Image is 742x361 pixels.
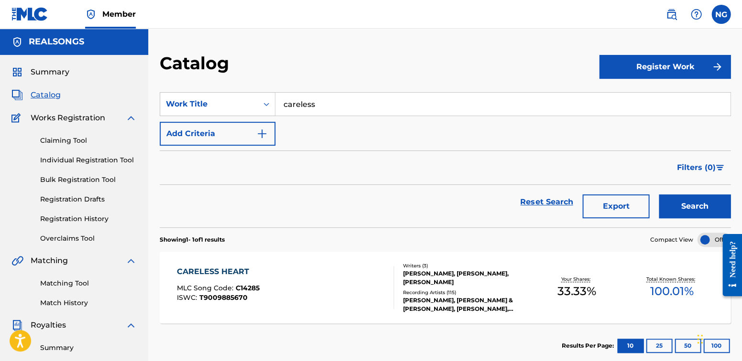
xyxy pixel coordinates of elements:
[166,98,252,110] div: Work Title
[716,165,724,170] img: filter
[659,194,731,218] button: Search
[666,9,677,20] img: search
[125,319,137,331] img: expand
[711,61,723,73] img: f7272a7cc735f4ea7f67.svg
[694,315,742,361] iframe: Chat Widget
[403,269,530,287] div: [PERSON_NAME], [PERSON_NAME], [PERSON_NAME]
[29,36,84,47] h5: REALSONGS
[40,343,137,353] a: Summary
[31,112,105,124] span: Works Registration
[557,283,596,300] span: 33.33 %
[40,234,137,244] a: Overclaims Tool
[650,283,693,300] span: 100.01 %
[40,194,137,204] a: Registration Drafts
[31,319,66,331] span: Royalties
[11,112,24,124] img: Works Registration
[403,296,530,313] div: [PERSON_NAME], [PERSON_NAME] & [PERSON_NAME], [PERSON_NAME], [PERSON_NAME], [PERSON_NAME]
[403,262,530,269] div: Writers ( 3 )
[40,136,137,146] a: Claiming Tool
[646,276,697,283] p: Total Known Shares:
[515,191,578,212] a: Reset Search
[177,284,236,292] span: MLC Song Code :
[199,293,248,302] span: T9009885670
[40,175,137,185] a: Bulk Registration Tool
[690,9,702,20] img: help
[11,66,23,78] img: Summary
[40,298,137,308] a: Match History
[11,66,69,78] a: SummarySummary
[403,289,530,296] div: Recording Artists ( 115 )
[125,112,137,124] img: expand
[650,235,693,244] span: Compact View
[236,284,260,292] span: C14285
[671,156,731,180] button: Filters (0)
[715,225,742,304] iframe: Resource Center
[646,339,672,353] button: 25
[40,155,137,165] a: Individual Registration Tool
[85,9,97,20] img: Top Rightsholder
[675,339,701,353] button: 50
[177,266,260,277] div: CARELESS HEART
[256,128,268,139] img: 9d2ae6d4665cec9f34b9.svg
[102,9,136,20] span: Member
[11,89,61,101] a: CatalogCatalog
[160,122,275,146] button: Add Criteria
[160,92,731,227] form: Search Form
[160,53,234,74] h2: Catalog
[31,255,68,266] span: Matching
[599,55,731,79] button: Register Work
[125,255,137,266] img: expand
[662,5,681,24] a: Public Search
[711,5,731,24] div: User Menu
[582,194,649,218] button: Export
[11,319,23,331] img: Royalties
[11,255,23,266] img: Matching
[687,5,706,24] div: Help
[11,36,23,48] img: Accounts
[40,278,137,288] a: Matching Tool
[11,7,48,21] img: MLC Logo
[160,252,731,323] a: CARELESS HEARTMLC Song Code:C14285ISWC:T9009885670Writers (3)[PERSON_NAME], [PERSON_NAME], [PERSO...
[11,89,23,101] img: Catalog
[31,89,61,101] span: Catalog
[561,276,592,283] p: Your Shares:
[31,66,69,78] span: Summary
[40,214,137,224] a: Registration History
[160,235,225,244] p: Showing 1 - 1 of 1 results
[177,293,199,302] span: ISWC :
[677,162,715,173] span: Filters ( 0 )
[561,341,616,350] p: Results Per Page:
[617,339,644,353] button: 10
[697,325,703,353] div: Drag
